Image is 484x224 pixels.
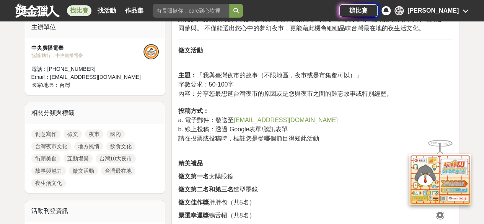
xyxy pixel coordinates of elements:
strong: 主題： [178,72,196,78]
strong: 精美禮品 [178,160,202,167]
input: 有長照挺你，care到心坎裡！青春出手，拍出照顧 影音徵件活動 [153,4,229,18]
span: 「我與臺灣夜市的故事（不限地區，夜市或是市集都可以）」 [178,72,362,78]
a: 作品集 [122,5,147,16]
div: 中央廣播電臺 [31,44,144,52]
div: 協辦/執行： 中央廣播電臺 [31,52,144,59]
a: 徵文 [64,129,82,139]
strong: 徵文第一名 [178,173,209,180]
a: 徵文活動 [69,166,98,175]
span: 胖胖包（共5名） [178,199,255,206]
a: 夜生活文化 [31,178,66,188]
div: 相關分類與標籤 [25,102,165,124]
div: 張 [394,6,404,15]
a: 台灣夜市文化 [31,142,71,151]
a: 互動場景 [64,154,93,163]
strong: 徵文活動 [178,47,202,54]
strong: 徵文第二名和第三名 [178,186,233,193]
div: 主辦單位 [25,16,165,38]
a: 國內 [106,129,125,139]
a: 夜市 [85,129,103,139]
a: 台灣10大夜市 [96,154,136,163]
a: [EMAIL_ADDRESS][DOMAIN_NAME] [234,117,337,123]
img: d2146d9a-e6f6-4337-9592-8cefde37ba6b.png [409,154,471,205]
strong: 「台灣10大夜市」票選及徵文活動 [313,16,405,22]
a: 飲食文化 [106,142,135,151]
span: 字數要求：50-100字 [178,81,234,88]
span: 台灣 [59,82,70,88]
div: [PERSON_NAME] [407,6,459,15]
a: 地方風情 [74,142,103,151]
div: Email： [EMAIL_ADDRESS][DOMAIN_NAME] [31,73,144,81]
a: 台灣最在地 [101,166,135,175]
span: 內容：分享您最想逛台灣夜市的原因或是您與夜市之間的難忘故事或特別經歷。 [178,90,392,97]
a: 創意寫作 [31,129,60,139]
span: 請在投票或投稿時，標註您是從哪個節目得知此活動 [178,135,319,142]
div: 活動刊登資訊 [25,200,165,222]
strong: 徵文佳作獎 [178,199,209,206]
span: a. 電子郵件：發送至 [178,117,337,123]
a: 故事與魅力 [31,166,66,175]
span: 鴨舌帽（共8名） [178,212,255,219]
strong: 投稿方式： [178,108,209,114]
span: 國家/地區： [31,82,60,88]
a: 辦比賽 [339,4,378,17]
span: b. 線上投稿：透過 Google表單/騰訊表單 [178,126,287,132]
strong: 票選幸運獎 [178,212,209,219]
span: 造型墨鏡 [178,186,257,193]
span: 太陽眼鏡 [178,173,233,180]
a: 找活動 [95,5,119,16]
a: 找比賽 [67,5,91,16]
a: 街頭美食 [31,154,60,163]
div: 電話： [PHONE_NUMBER] [31,65,144,73]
